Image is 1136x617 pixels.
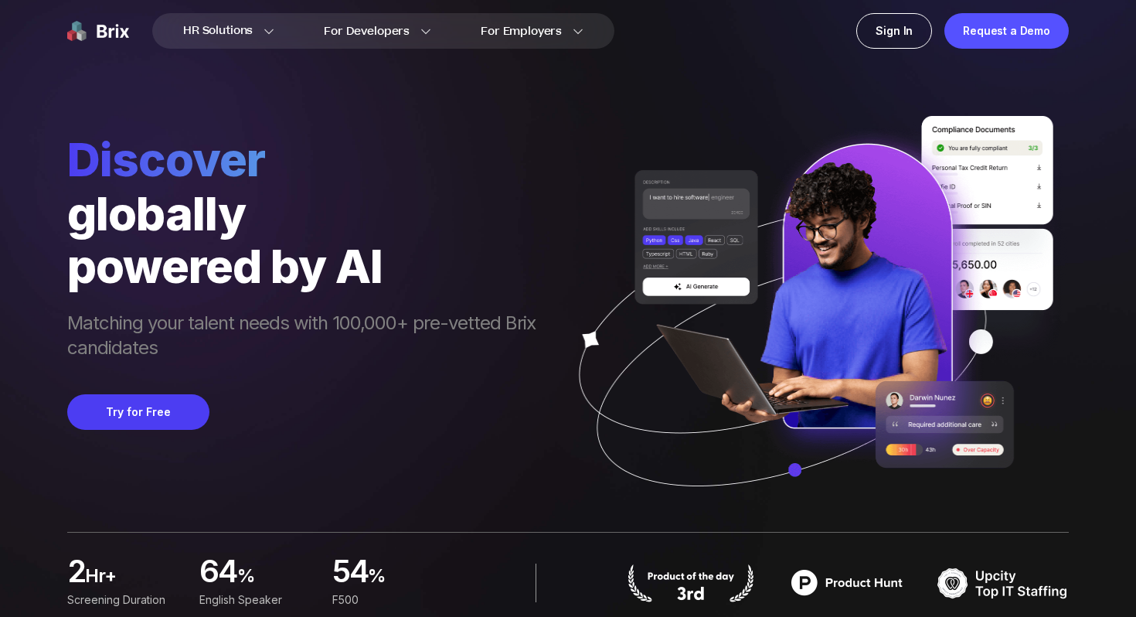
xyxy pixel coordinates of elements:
div: globally [67,187,551,240]
img: TOP IT STAFFING [937,564,1069,602]
span: hr+ [85,564,181,595]
a: Request a Demo [944,13,1069,49]
div: powered by AI [67,240,551,292]
div: Screening duration [67,591,181,608]
span: 54 [332,557,369,588]
img: product hunt badge [781,564,913,602]
span: HR Solutions [183,19,253,43]
img: product hunt badge [625,564,757,602]
span: 2 [67,557,85,588]
span: Discover [67,131,551,187]
span: % [237,564,314,595]
div: F500 [332,591,446,608]
a: Sign In [856,13,932,49]
span: For Employers [481,23,562,39]
span: For Developers [324,23,410,39]
div: English Speaker [199,591,313,608]
span: % [368,564,446,595]
img: ai generate [551,116,1069,532]
span: 64 [199,557,237,588]
span: Matching your talent needs with 100,000+ pre-vetted Brix candidates [67,311,551,363]
button: Try for Free [67,394,209,430]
